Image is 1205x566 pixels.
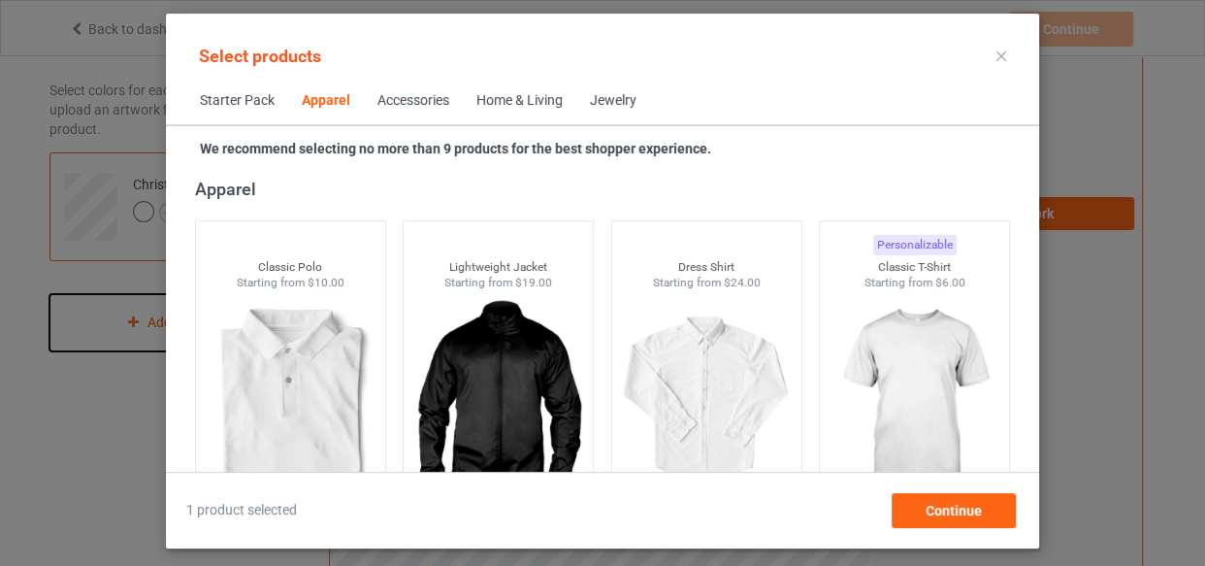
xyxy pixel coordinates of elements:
[476,91,563,111] div: Home & Living
[724,276,761,289] span: $24.00
[926,503,982,518] span: Continue
[186,78,288,124] span: Starter Pack
[199,46,321,66] span: Select products
[820,275,1009,291] div: Starting from
[828,291,1001,509] img: regular.jpg
[196,259,385,276] div: Classic Polo
[515,276,552,289] span: $19.00
[590,91,636,111] div: Jewelry
[873,235,957,255] div: Personalizable
[377,91,449,111] div: Accessories
[200,141,711,156] strong: We recommend selecting no more than 9 products for the best shopper experience.
[892,493,1016,528] div: Continue
[935,276,965,289] span: $6.00
[620,291,794,509] img: regular.jpg
[612,275,801,291] div: Starting from
[302,91,350,111] div: Apparel
[186,501,297,520] span: 1 product selected
[404,259,593,276] div: Lightweight Jacket
[820,259,1009,276] div: Classic T-Shirt
[196,275,385,291] div: Starting from
[204,291,377,509] img: regular.jpg
[308,276,344,289] span: $10.00
[195,178,1019,200] div: Apparel
[612,259,801,276] div: Dress Shirt
[411,291,585,509] img: regular.jpg
[404,275,593,291] div: Starting from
